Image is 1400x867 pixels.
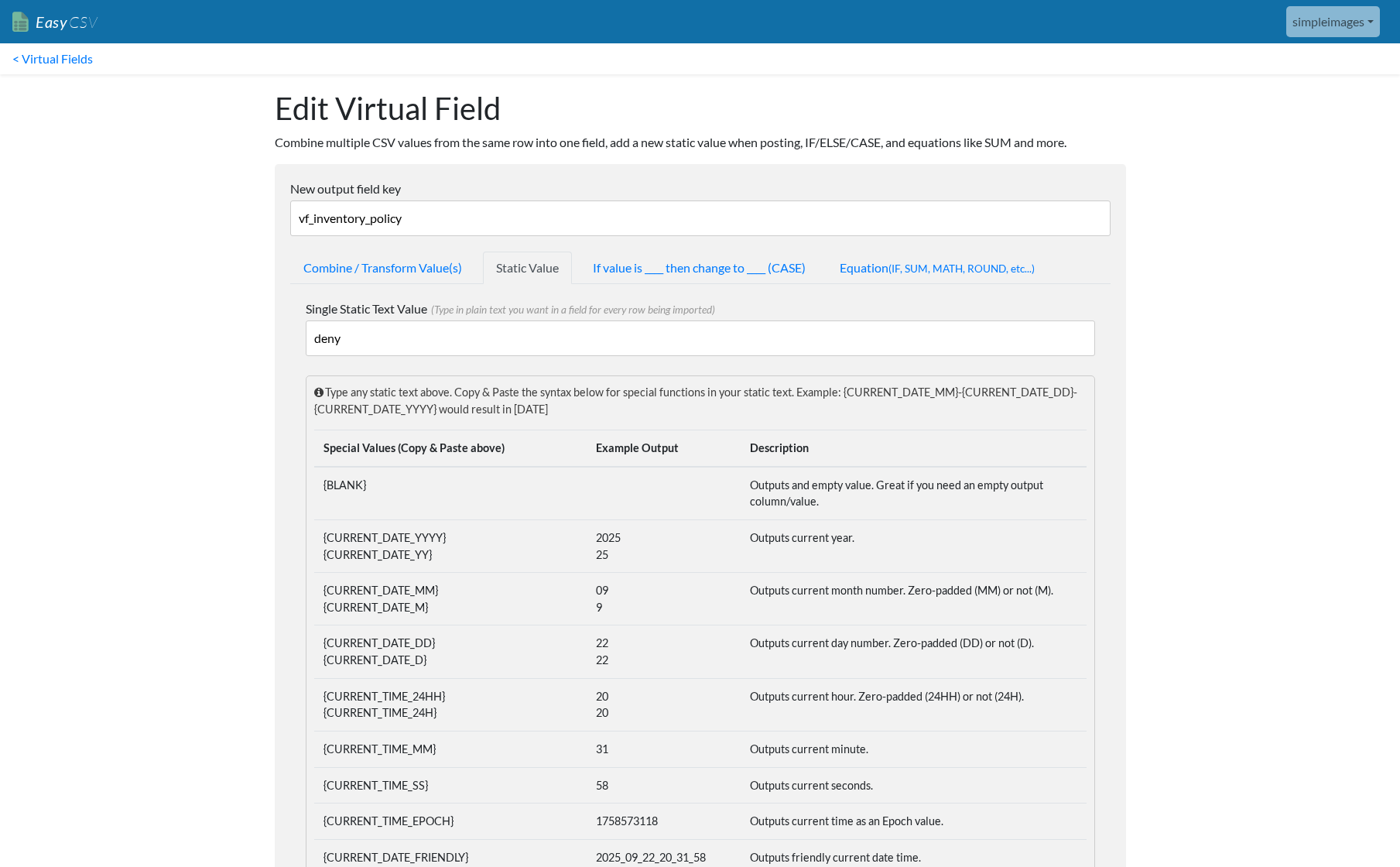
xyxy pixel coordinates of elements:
[314,678,587,731] td: {CURRENT_TIME_24HH} {CURRENT_TIME_24H}
[587,731,741,767] td: 31
[587,804,741,840] td: 1758573118
[587,520,741,573] td: 2025 25
[290,252,475,284] a: Combine / Transform Value(s)
[290,180,1111,198] label: New output field key
[741,520,1087,573] td: Outputs current year.
[314,467,587,520] td: {BLANK}
[314,804,587,840] td: {CURRENT_TIME_EPOCH}
[314,384,1087,417] p: Type any static text above. Copy & Paste the syntax below for special functions in your static te...
[587,625,741,678] td: 22 22
[741,731,1087,767] td: Outputs current minute.
[888,262,1035,275] span: (IF, SUM, MATH, ROUND, etc...)
[1286,6,1380,37] a: simpleimages
[314,430,587,467] th: Special Values (Copy & Paste above)
[12,6,98,38] a: EasyCSV
[275,133,1126,152] p: Combine multiple CSV values from the same row into one field, add a new static value when posting...
[741,678,1087,731] td: Outputs current hour. Zero-padded (24HH) or not (24H).
[587,430,741,467] th: Example Output
[741,430,1087,467] th: Description
[314,625,587,678] td: {CURRENT_DATE_DD} {CURRENT_DATE_D}
[587,678,741,731] td: 20 20
[1335,805,1385,852] iframe: chat widget
[483,252,572,284] a: Static Value
[314,520,587,573] td: {CURRENT_DATE_YYYY} {CURRENT_DATE_YY}
[741,767,1087,804] td: Outputs current seconds.
[827,252,1048,284] a: Equation
[67,12,98,32] span: CSV
[741,804,1087,840] td: Outputs current time as an Epoch value.
[741,625,1087,678] td: Outputs current day number. Zero-padded (DD) or not (D).
[314,731,587,767] td: {CURRENT_TIME_MM}
[741,573,1087,625] td: Outputs current month number. Zero-padded (MM) or not (M).
[587,573,741,625] td: 09 9
[275,90,1126,127] h1: Edit Virtual Field
[741,467,1087,520] td: Outputs and empty value. Great if you need an empty output column/value.
[427,303,715,316] span: (Type in plain text you want in a field for every row being imported)
[587,767,741,804] td: 58
[580,252,819,284] a: If value is ____ then change to ____ (CASE)
[314,767,587,804] td: {CURRENT_TIME_SS}
[314,573,587,625] td: {CURRENT_DATE_MM} {CURRENT_DATE_M}
[306,300,1095,318] label: Single Static Text Value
